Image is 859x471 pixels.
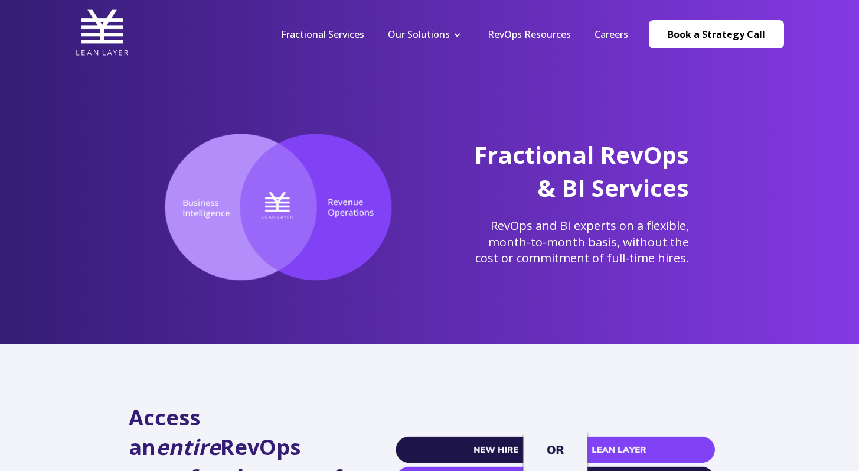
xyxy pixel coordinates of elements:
[649,20,784,48] a: Book a Strategy Call
[488,28,571,41] a: RevOps Resources
[146,133,410,282] img: Lean Layer, the intersection of RevOps and Business Intelligence
[269,28,640,41] div: Navigation Menu
[281,28,364,41] a: Fractional Services
[474,138,689,204] span: Fractional RevOps & BI Services
[156,433,220,462] em: entire
[76,6,129,59] img: Lean Layer Logo
[595,28,628,41] a: Careers
[388,28,450,41] a: Our Solutions
[475,217,689,266] span: RevOps and BI experts on a flexible, month-to-month basis, without the cost or commitment of full...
